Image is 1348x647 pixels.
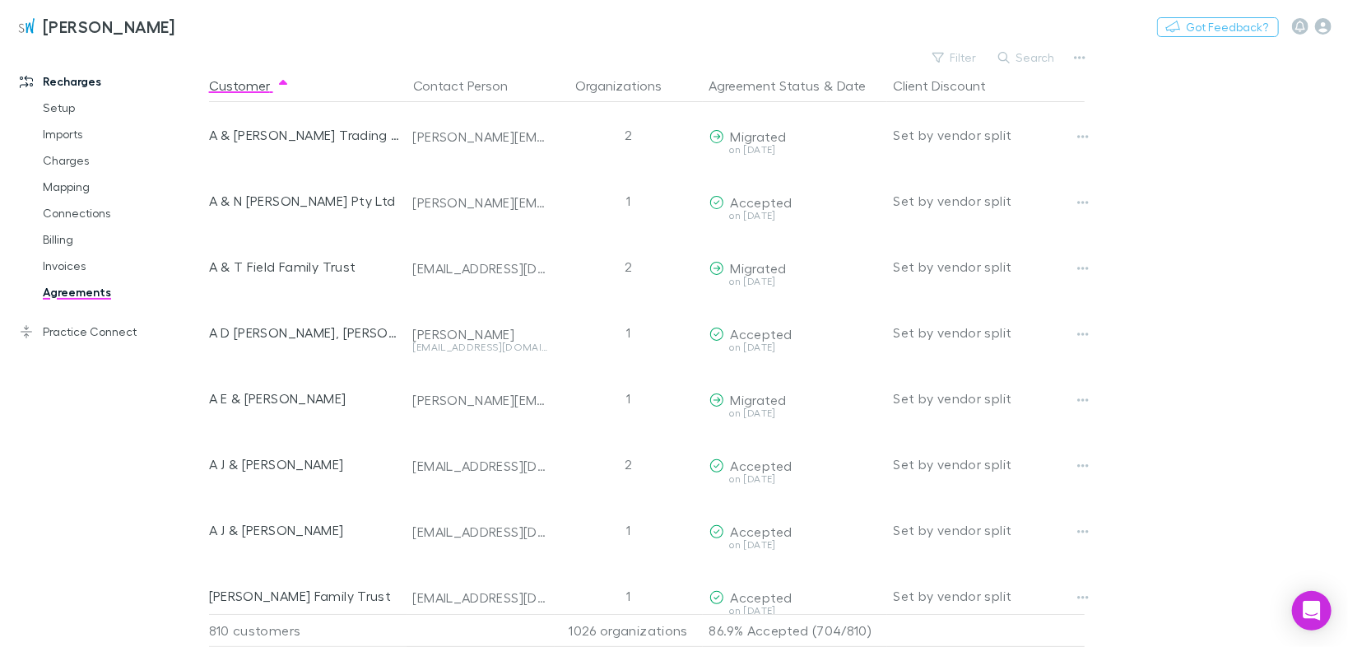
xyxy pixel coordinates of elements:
a: Mapping [26,174,216,200]
div: on [DATE] [709,408,881,418]
div: [EMAIL_ADDRESS][DOMAIN_NAME] [413,524,548,540]
div: [PERSON_NAME] [413,326,548,342]
a: Invoices [26,253,216,279]
a: Practice Connect [3,319,216,345]
div: on [DATE] [709,474,881,484]
div: Set by vendor split [894,497,1085,563]
a: Charges [26,147,216,174]
h3: [PERSON_NAME] [43,16,175,36]
button: Customer [209,69,290,102]
div: & [709,69,881,102]
div: [PERSON_NAME] Family Trust [209,563,400,629]
button: Client Discount [894,69,1006,102]
div: A & N [PERSON_NAME] Pty Ltd [209,168,400,234]
div: 1 [555,365,703,431]
img: Sinclair Wilson's Logo [16,16,36,36]
div: 1 [555,300,703,365]
span: Migrated [731,392,787,407]
div: Open Intercom Messenger [1292,591,1332,631]
span: Migrated [731,260,787,276]
div: A J & [PERSON_NAME] [209,497,400,563]
div: A D [PERSON_NAME], [PERSON_NAME] & Timanda Pastoral Pty Ltd [209,300,400,365]
button: Filter [924,48,987,67]
button: Date [837,69,867,102]
button: Got Feedback? [1157,17,1279,37]
div: on [DATE] [709,540,881,550]
div: on [DATE] [709,277,881,286]
div: A & T Field Family Trust [209,234,400,300]
div: [EMAIL_ADDRESS][DOMAIN_NAME] [413,260,548,277]
span: Accepted [731,589,793,605]
div: [PERSON_NAME][EMAIL_ADDRESS][PERSON_NAME][DOMAIN_NAME] [413,392,548,408]
span: Accepted [731,326,793,342]
div: 2 [555,102,703,168]
div: 1 [555,168,703,234]
div: [PERSON_NAME][EMAIL_ADDRESS][DOMAIN_NAME] [413,194,548,211]
div: 1 [555,563,703,629]
div: Set by vendor split [894,234,1085,300]
div: Set by vendor split [894,563,1085,629]
a: Billing [26,226,216,253]
div: A E & [PERSON_NAME] [209,365,400,431]
a: Setup [26,95,216,121]
div: A J & [PERSON_NAME] [209,431,400,497]
div: [EMAIL_ADDRESS][DOMAIN_NAME] [413,589,548,606]
div: 2 [555,234,703,300]
div: Set by vendor split [894,102,1085,168]
button: Search [990,48,1065,67]
div: Set by vendor split [894,365,1085,431]
button: Agreement Status [709,69,820,102]
div: 2 [555,431,703,497]
div: Set by vendor split [894,300,1085,365]
button: Organizations [575,69,681,102]
a: Connections [26,200,216,226]
span: Accepted [731,458,793,473]
div: A & [PERSON_NAME] Trading Trust [209,102,400,168]
span: Migrated [731,128,787,144]
span: Accepted [731,524,793,539]
div: on [DATE] [709,342,881,352]
a: Agreements [26,279,216,305]
div: 1026 organizations [555,614,703,647]
a: Imports [26,121,216,147]
p: 86.9% Accepted (704/810) [709,615,881,646]
div: [PERSON_NAME][EMAIL_ADDRESS][DOMAIN_NAME] [413,128,548,145]
div: Set by vendor split [894,168,1085,234]
div: on [DATE] [709,211,881,221]
div: on [DATE] [709,145,881,155]
div: Set by vendor split [894,431,1085,497]
div: 810 customers [209,614,407,647]
div: [EMAIL_ADDRESS][DOMAIN_NAME] [413,458,548,474]
a: Recharges [3,68,216,95]
button: Contact Person [413,69,528,102]
div: [EMAIL_ADDRESS][DOMAIN_NAME] [413,342,548,352]
div: on [DATE] [709,606,881,616]
a: [PERSON_NAME] [7,7,185,46]
div: 1 [555,497,703,563]
span: Accepted [731,194,793,210]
